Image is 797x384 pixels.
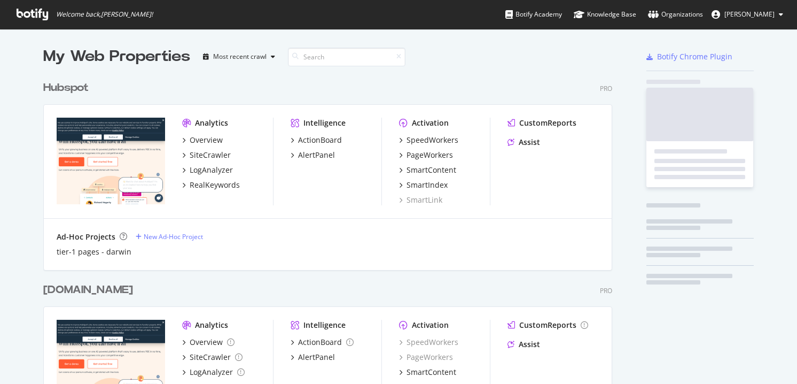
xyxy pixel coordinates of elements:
a: SmartIndex [399,180,448,190]
a: Overview [182,135,223,145]
div: AlertPanel [298,352,335,363]
div: CustomReports [519,320,576,331]
button: [PERSON_NAME] [703,6,792,23]
a: New Ad-Hoc Project [136,232,203,241]
a: SiteCrawler [182,352,243,363]
div: Pro [600,286,612,295]
div: Intelligence [303,320,346,331]
a: CustomReports [507,320,588,331]
div: Overview [190,135,223,145]
a: LogAnalyzer [182,165,233,175]
div: ActionBoard [298,135,342,145]
img: hubspot.com [57,118,165,204]
a: ActionBoard [291,337,354,348]
div: PageWorkers [407,150,453,160]
span: Bradley Sanders [724,10,775,19]
div: [DOMAIN_NAME] [43,282,133,298]
div: SmartIndex [407,180,448,190]
a: LogAnalyzer [182,367,245,378]
div: Assist [519,339,540,350]
div: Activation [412,320,449,331]
div: AlertPanel [298,150,335,160]
div: Ad-Hoc Projects [57,232,115,242]
div: SmartContent [407,367,456,378]
div: Intelligence [303,118,346,128]
button: Most recent crawl [199,48,279,65]
a: Botify Chrome Plugin [646,51,732,62]
div: LogAnalyzer [190,367,233,378]
div: Analytics [195,118,228,128]
a: RealKeywords [182,180,240,190]
a: ActionBoard [291,135,342,145]
a: Hubspot [43,80,93,96]
div: Botify Academy [505,9,562,20]
div: RealKeywords [190,180,240,190]
div: SpeedWorkers [407,135,458,145]
a: [DOMAIN_NAME] [43,282,137,298]
a: SpeedWorkers [399,337,458,348]
a: SpeedWorkers [399,135,458,145]
a: Overview [182,337,235,348]
a: AlertPanel [291,150,335,160]
span: Welcome back, [PERSON_NAME] ! [56,10,153,19]
a: SmartContent [399,165,456,175]
div: SmartContent [407,165,456,175]
a: SmartLink [399,195,442,205]
div: Pro [600,84,612,93]
div: Hubspot [43,80,89,96]
div: CustomReports [519,118,576,128]
div: New Ad-Hoc Project [144,232,203,241]
a: PageWorkers [399,352,453,363]
a: PageWorkers [399,150,453,160]
a: SiteCrawler [182,150,231,160]
div: SiteCrawler [190,352,231,363]
div: Overview [190,337,223,348]
div: Analytics [195,320,228,331]
a: tier-1 pages - darwin [57,247,131,257]
a: AlertPanel [291,352,335,363]
input: Search [288,48,405,66]
a: Assist [507,137,540,148]
div: LogAnalyzer [190,165,233,175]
div: Assist [519,137,540,148]
a: SmartContent [399,367,456,378]
div: Organizations [648,9,703,20]
div: My Web Properties [43,46,190,67]
a: Assist [507,339,540,350]
div: SiteCrawler [190,150,231,160]
a: CustomReports [507,118,576,128]
div: Knowledge Base [574,9,636,20]
div: Most recent crawl [213,53,267,60]
div: Botify Chrome Plugin [657,51,732,62]
div: Activation [412,118,449,128]
div: ActionBoard [298,337,342,348]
